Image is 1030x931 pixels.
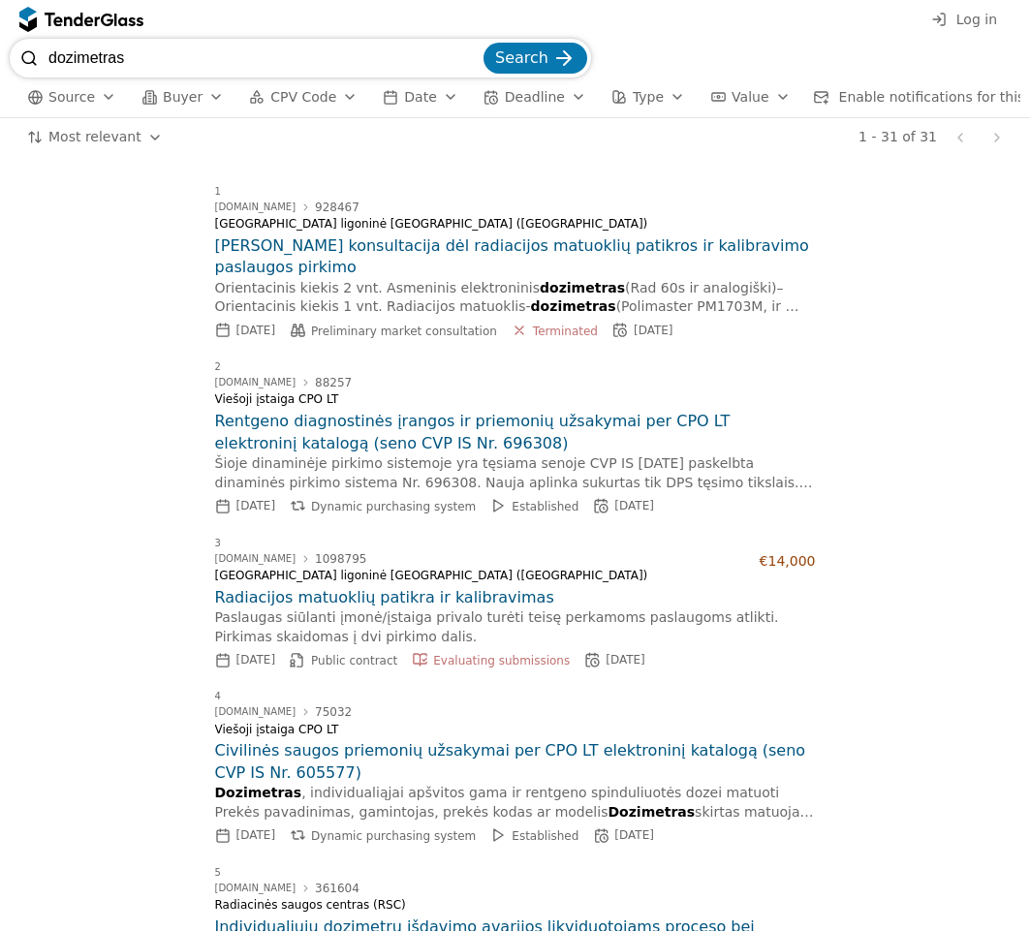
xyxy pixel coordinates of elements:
[215,217,796,231] div: [GEOGRAPHIC_DATA] ligoninė [GEOGRAPHIC_DATA] ([GEOGRAPHIC_DATA])
[315,202,359,213] div: 928467
[484,43,587,74] button: Search
[134,85,232,109] button: Buyer
[614,828,654,842] span: [DATE]
[215,587,816,608] a: Radiacijos matuoklių patikra ir kalibravimas
[512,500,578,513] span: Established
[215,186,262,198] div: 1
[604,85,693,109] button: Type
[215,235,816,279] a: [PERSON_NAME] konsultacija dėl radiacijos matuoklių patikros ir kalibravimo paslaugos pirkimo
[606,653,645,667] span: [DATE]
[215,279,816,317] p: –
[215,608,816,646] p: Paslaugas siūlanti įmonė/įstaiga privalo turėti teisę perkamoms paslaugoms atlikti. Pirkimas skai...
[315,883,359,894] div: 361604
[760,553,816,570] div: €14,000
[404,89,436,105] span: Date
[311,829,476,843] span: Dynamic purchasing system
[163,89,203,105] span: Buyer
[215,723,796,736] div: Viešoji įstaiga CPO LT
[215,378,297,388] div: [DOMAIN_NAME]
[215,411,816,454] a: Rentgeno diagnostinės įrangos ir priemonių užsakymai per CPO LT elektroninį katalogą (seno CVP IS...
[215,554,297,564] div: [DOMAIN_NAME]
[19,85,124,109] button: Source
[505,89,565,105] span: Deadline
[614,499,654,512] span: [DATE]
[625,280,776,295] span: (Rad 60s ir analogiški)
[512,829,578,843] span: Established
[608,804,695,820] span: Dozimetras
[215,785,302,800] span: Dozimetras
[215,707,297,717] div: [DOMAIN_NAME]
[858,129,937,145] div: 1 - 31 of 31
[215,740,816,784] a: Civilinės saugos priemonių užsakymai per CPO LT elektroninį katalogą (seno CVP IS Nr. 605577)
[215,785,784,820] span: , individualiąjai apšvitos gama ir rentgeno spinduliuotės dozei matuoti Prekės pavadinimas, gamin...
[215,361,262,373] div: 2
[215,898,796,912] div: Radiacinės saugos centras (RSC)
[315,553,366,565] div: 1098795
[236,653,276,667] span: [DATE]
[215,454,816,492] p: Šioje dinaminėje pirkimo sistemoje yra tęsiama senoje CVP IS [DATE] paskelbta dinaminės pirkimo s...
[215,298,531,314] span: Orientacinis kiekis 1 vnt. Radiacijos matuoklis-
[215,202,297,212] div: [DOMAIN_NAME]
[495,48,548,67] span: Search
[215,392,796,406] div: Viešoji įstaiga CPO LT
[215,884,297,893] div: [DOMAIN_NAME]
[315,706,352,718] div: 75032
[215,377,353,388] a: [DOMAIN_NAME]88257
[215,538,262,549] div: 3
[270,89,336,105] span: CPV Code
[215,202,359,213] a: [DOMAIN_NAME]928467
[311,325,497,338] span: Preliminary market consultation
[236,324,276,337] span: [DATE]
[925,8,1003,32] button: Log in
[375,85,465,109] button: Date
[633,89,664,105] span: Type
[215,706,353,718] a: [DOMAIN_NAME]75032
[241,85,365,109] button: CPV Code
[956,12,997,27] span: Log in
[236,499,276,512] span: [DATE]
[215,691,262,702] div: 4
[702,85,797,109] button: Value
[48,89,95,105] span: Source
[732,89,768,105] span: Value
[634,324,673,337] span: [DATE]
[311,654,397,667] span: Public contract
[215,280,541,295] span: Orientacinis kiekis 2 vnt. Asmeninis elektroninis
[215,867,262,879] div: 5
[215,883,359,894] a: [DOMAIN_NAME]361604
[311,500,476,513] span: Dynamic purchasing system
[215,569,740,582] div: [GEOGRAPHIC_DATA] ligoninė [GEOGRAPHIC_DATA] ([GEOGRAPHIC_DATA])
[236,828,276,842] span: [DATE]
[540,280,625,295] span: dozimetras
[315,377,352,388] div: 88257
[433,654,570,667] span: Evaluating submissions
[215,553,367,565] a: [DOMAIN_NAME]1098795
[531,298,616,314] span: dozimetras
[48,39,480,78] input: Search tenders...
[476,85,594,109] button: Deadline
[533,325,598,338] span: Terminated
